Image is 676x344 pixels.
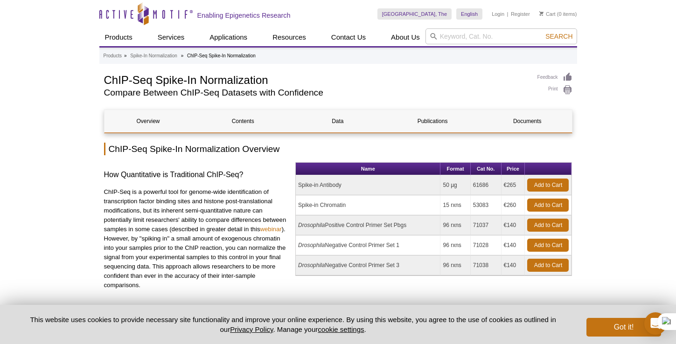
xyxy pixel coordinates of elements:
[260,226,281,233] a: webinar
[527,219,569,232] a: Add to Cart
[130,52,177,60] a: Spike-In Normalization
[539,11,544,16] img: Your Cart
[527,199,569,212] a: Add to Cart
[104,52,122,60] a: Products
[537,85,572,95] a: Print
[492,11,504,17] a: Login
[456,8,482,20] a: English
[104,72,528,86] h1: ChIP-Seq Spike-In Normalization
[502,195,525,215] td: €260
[502,215,525,235] td: €140
[527,239,569,252] a: Add to Cart
[471,163,502,175] th: Cat No.
[483,110,571,132] a: Documents
[527,179,569,192] a: Add to Cart
[471,175,502,195] td: 61686
[15,315,571,334] p: This website uses cookies to provide necessary site functionality and improve your online experie...
[296,235,440,255] td: Negative Control Primer Set 1
[104,89,528,97] h2: Compare Between ChIP-Seq Datasets with Confidence
[298,262,325,268] i: Drosophila
[124,53,127,58] li: »
[539,8,577,20] li: (0 items)
[527,259,569,272] a: Add to Cart
[199,110,287,132] a: Contents
[377,8,452,20] a: [GEOGRAPHIC_DATA], The
[187,53,256,58] li: ChIP-Seq Spike-In Normalization
[502,235,525,255] td: €140
[267,28,312,46] a: Resources
[471,235,502,255] td: 71028
[502,255,525,275] td: €140
[204,28,253,46] a: Applications
[425,28,577,44] input: Keyword, Cat. No.
[586,318,661,337] button: Got it!
[298,242,325,248] i: Drosophila
[511,11,530,17] a: Register
[545,33,572,40] span: Search
[197,11,291,20] h2: Enabling Epigenetics Research
[294,110,382,132] a: Data
[543,32,575,41] button: Search
[440,175,470,195] td: 50 µg
[296,175,440,195] td: Spike-in Antibody
[389,110,476,132] a: Publications
[296,255,440,275] td: Negative Control Primer Set 3
[537,72,572,83] a: Feedback
[181,53,184,58] li: »
[471,215,502,235] td: 71037
[471,195,502,215] td: 53083
[502,175,525,195] td: €265
[105,110,192,132] a: Overview
[507,8,509,20] li: |
[318,325,364,333] button: cookie settings
[502,163,525,175] th: Price
[296,195,440,215] td: Spike-in Chromatin
[471,255,502,275] td: 71038
[326,28,371,46] a: Contact Us
[539,11,556,17] a: Cart
[298,222,325,228] i: Drosophila
[230,325,273,333] a: Privacy Policy
[104,143,572,155] h2: ChIP-Seq Spike-In Normalization Overview
[440,235,470,255] td: 96 rxns
[644,312,667,335] div: Open Intercom Messenger
[104,169,289,180] h3: How Quantitative is Traditional ChIP-Seq?
[296,215,440,235] td: Positive Control Primer Set Pbgs
[440,195,470,215] td: 15 rxns
[296,163,440,175] th: Name
[104,187,289,290] p: ChIP-Seq is a powerful tool for genome-wide identification of transcription factor binding sites ...
[440,215,470,235] td: 96 rxns
[152,28,190,46] a: Services
[440,163,470,175] th: Format
[385,28,425,46] a: About Us
[99,28,138,46] a: Products
[440,255,470,275] td: 96 rxns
